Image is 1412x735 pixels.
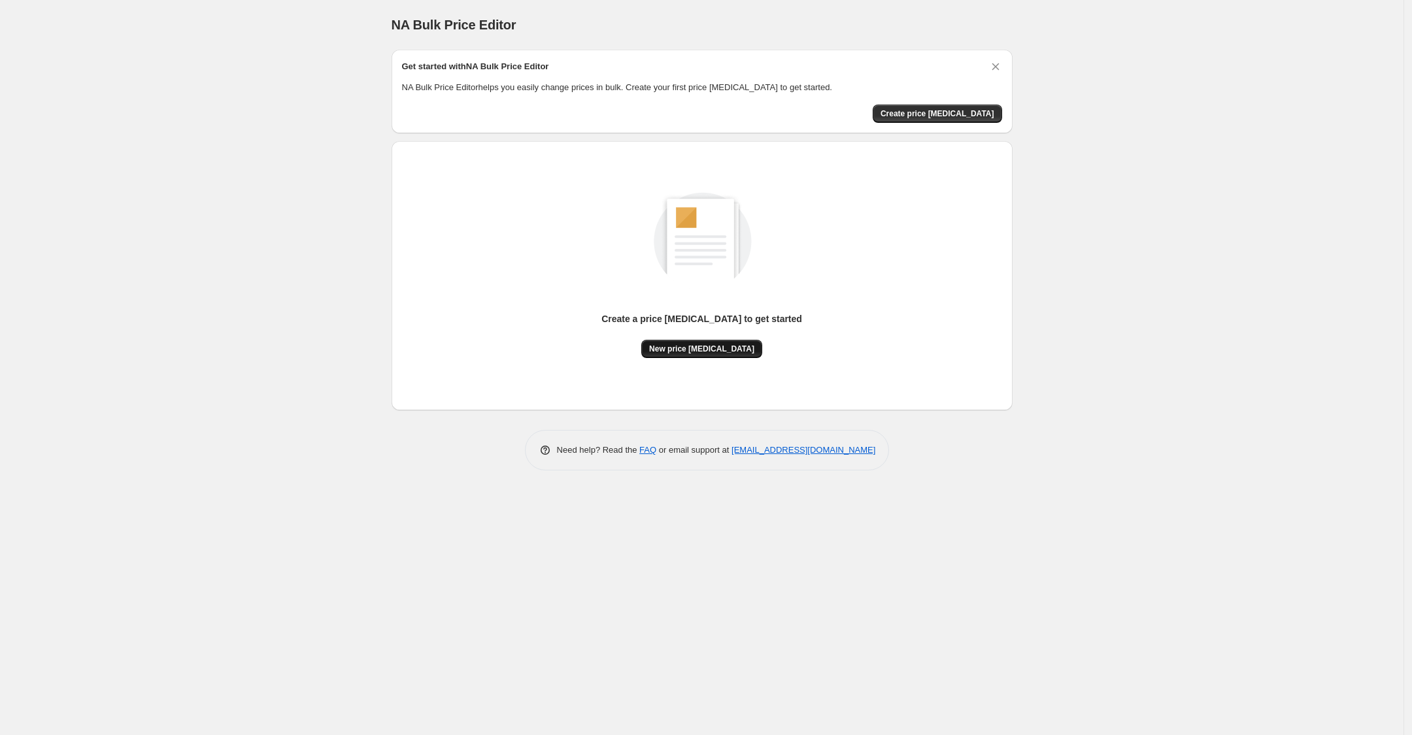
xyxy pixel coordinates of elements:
[873,105,1002,123] button: Create price change job
[881,108,994,119] span: Create price [MEDICAL_DATA]
[601,312,802,325] p: Create a price [MEDICAL_DATA] to get started
[649,344,754,354] span: New price [MEDICAL_DATA]
[557,445,640,455] span: Need help? Read the
[656,445,731,455] span: or email support at
[402,81,1002,94] p: NA Bulk Price Editor helps you easily change prices in bulk. Create your first price [MEDICAL_DAT...
[402,60,549,73] h2: Get started with NA Bulk Price Editor
[641,340,762,358] button: New price [MEDICAL_DATA]
[989,60,1002,73] button: Dismiss card
[639,445,656,455] a: FAQ
[392,18,516,32] span: NA Bulk Price Editor
[731,445,875,455] a: [EMAIL_ADDRESS][DOMAIN_NAME]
